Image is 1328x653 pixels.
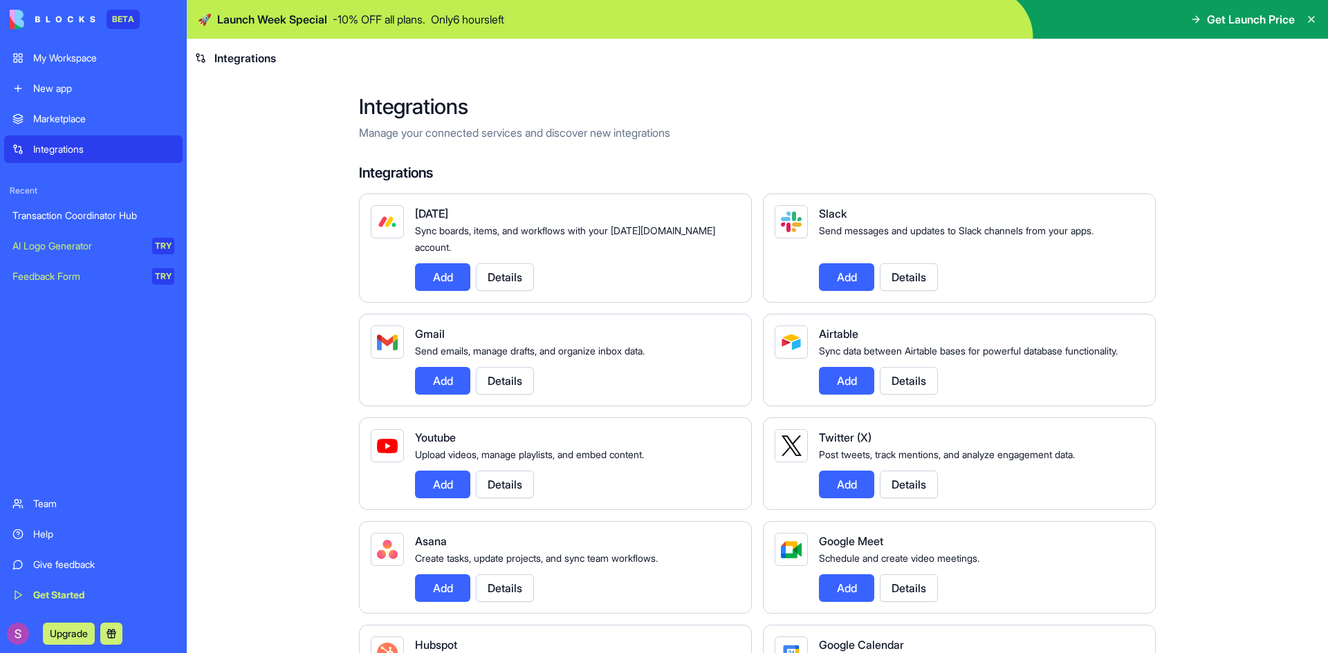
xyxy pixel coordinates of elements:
button: Details [476,471,534,498]
div: BETA [107,10,140,29]
div: Integrations [33,142,174,156]
div: Marketplace [33,112,174,126]
a: My Workspace [4,44,183,72]
span: Google Meet [819,534,883,548]
span: Twitter (X) [819,430,871,444]
span: [DATE] [415,207,448,220]
div: Give feedback [33,558,174,571]
button: Add [415,263,470,291]
button: Add [415,471,470,498]
span: Create tasks, update projects, and sync team workflows. [415,552,658,564]
div: Team [33,497,174,511]
div: My Workspace [33,51,174,65]
div: TRY [152,238,174,254]
a: BETA [10,10,140,29]
a: Team [4,490,183,518]
button: Add [819,263,874,291]
button: Add [819,367,874,395]
span: Upload videos, manage playlists, and embed content. [415,448,644,460]
a: New app [4,75,183,102]
div: Feedback Form [12,269,142,283]
div: AI Logo Generator [12,239,142,253]
div: TRY [152,268,174,285]
button: Details [476,574,534,602]
span: 🚀 [198,11,212,28]
span: Send emails, manage drafts, and organize inbox data. [415,345,645,357]
div: New app [33,82,174,95]
a: Get Started [4,581,183,609]
span: Slack [819,207,847,220]
button: Add [819,574,874,602]
a: Transaction Coordinator Hub [4,202,183,229]
p: Manage your connected services and discover new integrations [359,124,1156,141]
button: Upgrade [43,623,95,645]
div: Get Started [33,588,174,602]
img: ACg8ocIHo6hfzBExkx3uWBNCV25BoYzdrBv9-yqueo9uosKOlbIXrA=s96-c [7,623,29,645]
span: Integrations [214,50,276,66]
button: Details [476,263,534,291]
span: Sync data between Airtable bases for powerful database functionality. [819,345,1118,357]
span: Sync boards, items, and workflows with your [DATE][DOMAIN_NAME] account. [415,225,715,253]
a: Upgrade [43,626,95,640]
span: Post tweets, track mentions, and analyze engagement data. [819,448,1075,460]
button: Details [476,367,534,395]
a: Feedback FormTRY [4,263,183,290]
span: Gmail [415,327,445,341]
span: Hubspot [415,638,457,652]
a: Give feedback [4,551,183,578]
a: Marketplace [4,105,183,133]
img: logo [10,10,95,29]
span: Launch Week Special [217,11,327,28]
button: Add [819,471,874,498]
span: Get Launch Price [1207,11,1295,28]
a: AI Logo GeneratorTRY [4,232,183,260]
button: Details [880,574,938,602]
div: Transaction Coordinator Hub [12,209,174,223]
button: Details [880,471,938,498]
span: Schedule and create video meetings. [819,552,979,564]
span: Asana [415,534,447,548]
button: Add [415,367,470,395]
a: Help [4,520,183,548]
div: Help [33,527,174,541]
a: Integrations [4,135,183,163]
h2: Integrations [359,94,1156,119]
span: Recent [4,185,183,196]
h4: Integrations [359,163,1156,182]
span: Youtube [415,430,456,444]
button: Details [880,263,938,291]
p: - 10 % OFF all plans. [333,11,425,28]
button: Add [415,574,470,602]
p: Only 6 hours left [431,11,504,28]
span: Airtable [819,327,858,341]
span: Google Calendar [819,638,904,652]
span: Send messages and updates to Slack channels from your apps. [819,225,1094,236]
button: Details [880,367,938,395]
